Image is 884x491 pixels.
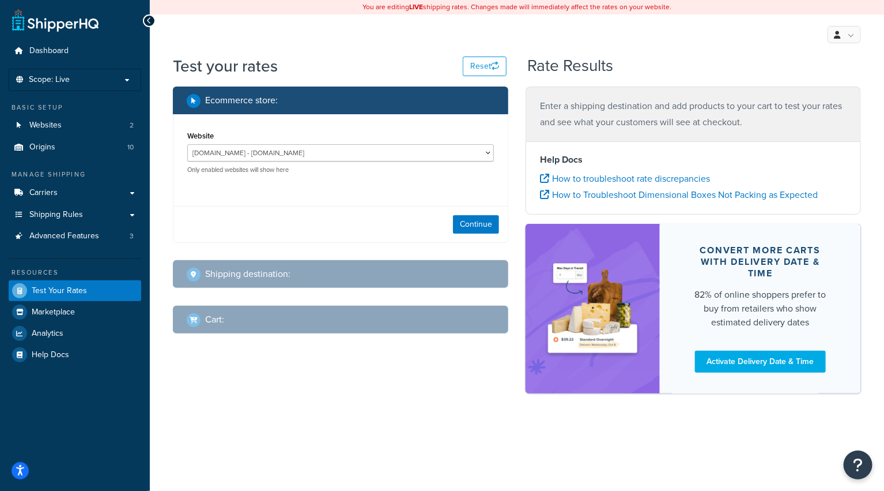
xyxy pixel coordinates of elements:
[695,351,826,373] a: Activate Delivery Date & Time
[527,57,613,75] h2: Rate Results
[29,188,58,198] span: Carriers
[463,57,507,76] button: Reset
[540,98,847,130] p: Enter a shipping destination and add products to your cart to test your rates and see what your c...
[130,231,134,241] span: 3
[9,204,141,226] a: Shipping Rules
[32,286,87,296] span: Test Your Rates
[9,137,141,158] a: Origins10
[9,268,141,278] div: Resources
[32,329,63,339] span: Analytics
[9,280,141,301] a: Test Your Rates
[540,172,710,185] a: How to troubleshoot rate discrepancies
[409,2,423,12] b: LIVE
[32,308,75,317] span: Marketplace
[9,40,141,62] a: Dashboard
[9,302,141,323] a: Marketplace
[453,215,499,234] button: Continue
[9,226,141,247] li: Advanced Features
[9,226,141,247] a: Advanced Features3
[127,143,134,152] span: 10
[29,231,99,241] span: Advanced Features
[9,115,141,136] li: Websites
[543,241,643,376] img: feature-image-ddt-36eae7f7280da8017bfb280eaccd9c446f90b1fe08728e4019434db127062ab4.png
[9,323,141,344] a: Analytics
[9,115,141,136] a: Websites2
[687,288,833,329] div: 82% of online shoppers prefer to buy from retailers who show estimated delivery dates
[29,121,62,130] span: Websites
[687,245,833,279] div: Convert more carts with delivery date & time
[540,153,847,167] h4: Help Docs
[205,314,224,325] h2: Cart :
[130,121,134,130] span: 2
[9,103,141,113] div: Basic Setup
[29,210,83,220] span: Shipping Rules
[205,95,278,106] h2: Ecommerce store :
[9,182,141,204] a: Carriers
[187,132,214,140] label: Website
[29,46,69,56] span: Dashboard
[32,350,69,360] span: Help Docs
[187,166,494,174] p: Only enabled websites will show here
[540,188,818,201] a: How to Troubleshoot Dimensional Boxes Not Packing as Expected
[844,451,872,479] button: Open Resource Center
[9,344,141,365] a: Help Docs
[9,137,141,158] li: Origins
[173,55,278,77] h1: Test your rates
[29,143,55,152] span: Origins
[9,170,141,179] div: Manage Shipping
[29,75,70,85] span: Scope: Live
[205,269,290,279] h2: Shipping destination :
